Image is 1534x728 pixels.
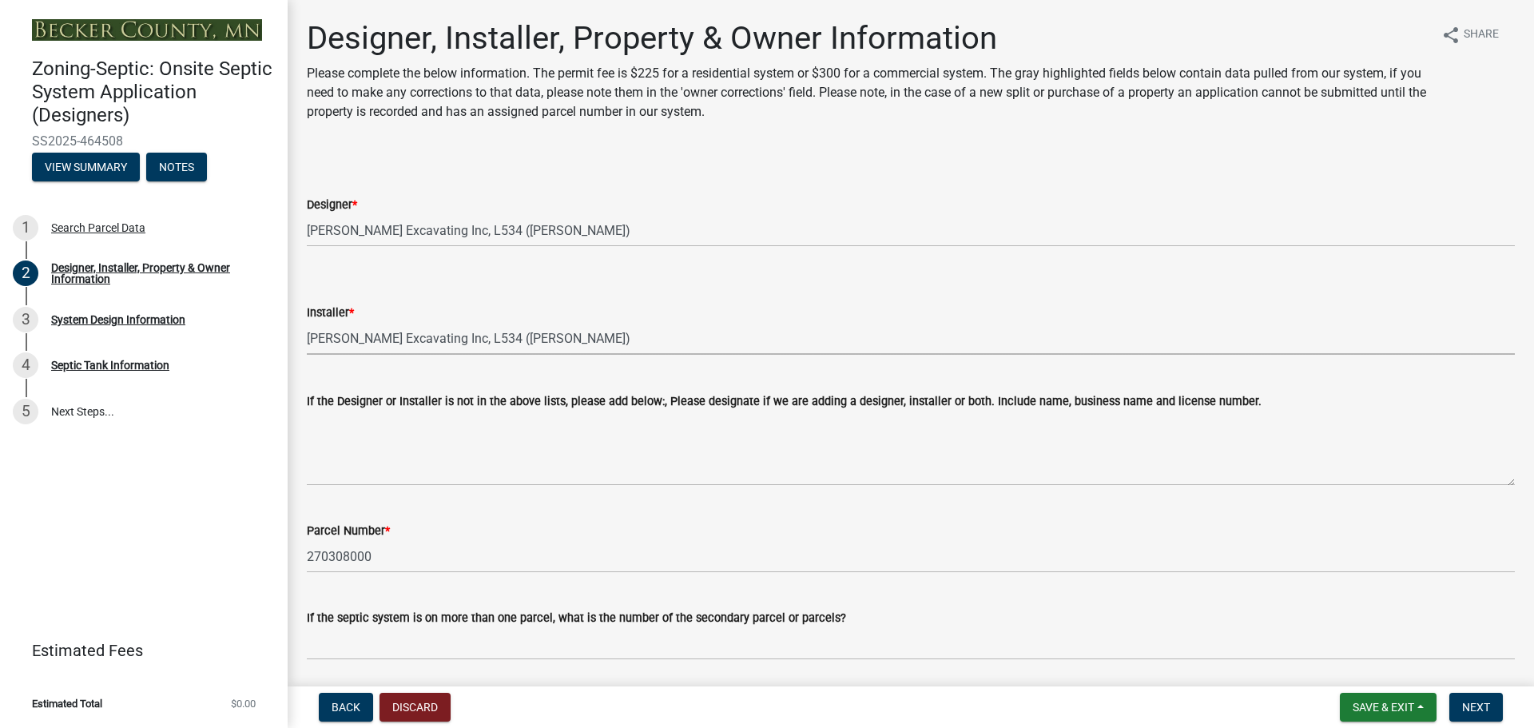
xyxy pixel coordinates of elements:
button: Next [1449,693,1503,722]
p: Please complete the below information. The permit fee is $225 for a residential system or $300 fo... [307,64,1429,121]
button: Notes [146,153,207,181]
div: Designer, Installer, Property & Owner Information [51,262,262,284]
label: If the septic system is on more than one parcel, what is the number of the secondary parcel or pa... [307,613,846,624]
button: Back [319,693,373,722]
div: Search Parcel Data [51,222,145,233]
div: 1 [13,215,38,241]
button: Save & Exit [1340,693,1437,722]
h4: Zoning-Septic: Onsite Septic System Application (Designers) [32,58,275,126]
a: Estimated Fees [13,635,262,666]
label: Parcel Number [307,526,390,537]
span: Back [332,701,360,714]
wm-modal-confirm: Notes [146,161,207,174]
wm-modal-confirm: Summary [32,161,140,174]
span: Next [1462,701,1490,714]
span: SS2025-464508 [32,133,256,149]
span: Share [1464,26,1499,45]
i: share [1441,26,1460,45]
img: Becker County, Minnesota [32,19,262,41]
span: Save & Exit [1353,701,1414,714]
button: View Summary [32,153,140,181]
div: Septic Tank Information [51,360,169,371]
h1: Designer, Installer, Property & Owner Information [307,19,1429,58]
label: Installer [307,308,354,319]
button: Discard [380,693,451,722]
div: 2 [13,261,38,286]
label: Designer [307,200,357,211]
label: If the Designer or Installer is not in the above lists, please add below:, Please designate if we... [307,396,1262,408]
div: 3 [13,307,38,332]
div: 4 [13,352,38,378]
div: System Design Information [51,314,185,325]
div: 5 [13,399,38,424]
button: shareShare [1429,19,1512,50]
span: $0.00 [231,698,256,709]
span: Estimated Total [32,698,102,709]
